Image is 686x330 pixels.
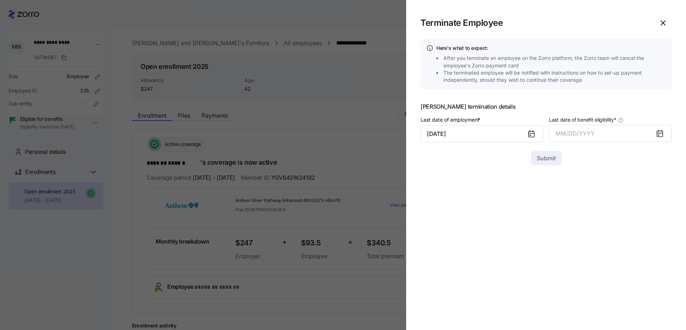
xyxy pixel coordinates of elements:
[537,154,556,162] span: Submit
[420,125,543,142] input: MM/DD/YYYY
[549,125,672,142] button: MM/DD/YYYY
[420,116,482,124] label: Last date of employment
[420,17,652,28] h1: Terminate Employee
[531,151,562,165] button: Submit
[549,116,616,123] span: Last date of benefit eligibility *
[443,69,668,84] span: The terminated employee will be notified with instructions on how to set-up payment independently...
[443,55,668,69] span: After you terminate an employee on the Zorro platform, the Zorro team will cancel the employee's ...
[555,130,595,137] span: MM/DD/YYYY
[436,44,666,52] h4: Here's what to expect:
[420,104,672,109] span: [PERSON_NAME] termination details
